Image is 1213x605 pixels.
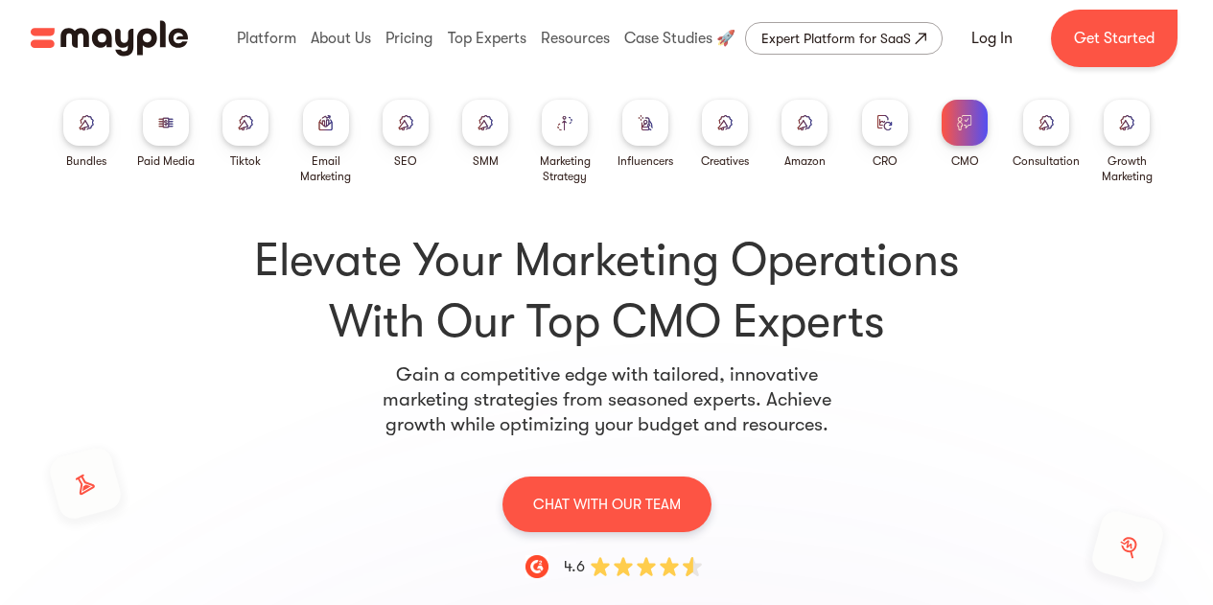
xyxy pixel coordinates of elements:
div: CRO [873,153,898,169]
a: Bundles [63,100,109,169]
a: Email Marketing [293,100,358,184]
a: SMM [462,100,508,169]
div: Tiktok [230,153,261,169]
div: SMM [473,153,499,169]
div: Top Experts [443,8,531,69]
div: Platform [232,8,301,69]
div: Amazon [784,153,826,169]
a: Influencers [618,100,673,169]
img: Mayple logo [31,20,188,57]
a: SEO [383,100,429,169]
a: Expert Platform for SaaS [745,22,943,55]
div: 4.6 [564,555,585,578]
span: With Our Top CMO Experts [54,291,1159,353]
a: Marketing Strategy [533,100,597,184]
a: Consultation [1013,100,1080,169]
a: Log In [948,15,1036,61]
div: CMO [951,153,979,169]
h1: Elevate Your Marketing Operations [54,230,1159,353]
div: Creatives [701,153,749,169]
div: Marketing Strategy [533,153,597,184]
a: Get Started [1051,10,1178,67]
div: Pricing [381,8,437,69]
a: Growth Marketing [1095,100,1159,184]
a: Amazon [781,100,828,169]
div: SEO [394,153,417,169]
div: Expert Platform for SaaS [761,27,911,50]
div: Growth Marketing [1095,153,1159,184]
a: CRO [862,100,908,169]
div: Bundles [66,153,106,169]
a: CMO [942,100,988,169]
div: Influencers [618,153,673,169]
a: home [31,20,188,57]
div: Email Marketing [293,153,358,184]
a: Tiktok [222,100,268,169]
p: Gain a competitive edge with tailored, innovative marketing strategies from seasoned experts. Ach... [354,362,860,437]
a: CHAT WITH OUR TEAM [502,476,711,532]
div: Resources [536,8,615,69]
p: CHAT WITH OUR TEAM [533,492,681,517]
a: Creatives [701,100,749,169]
div: Paid Media [137,153,195,169]
div: Consultation [1013,153,1080,169]
div: About Us [306,8,376,69]
a: Paid Media [137,100,195,169]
